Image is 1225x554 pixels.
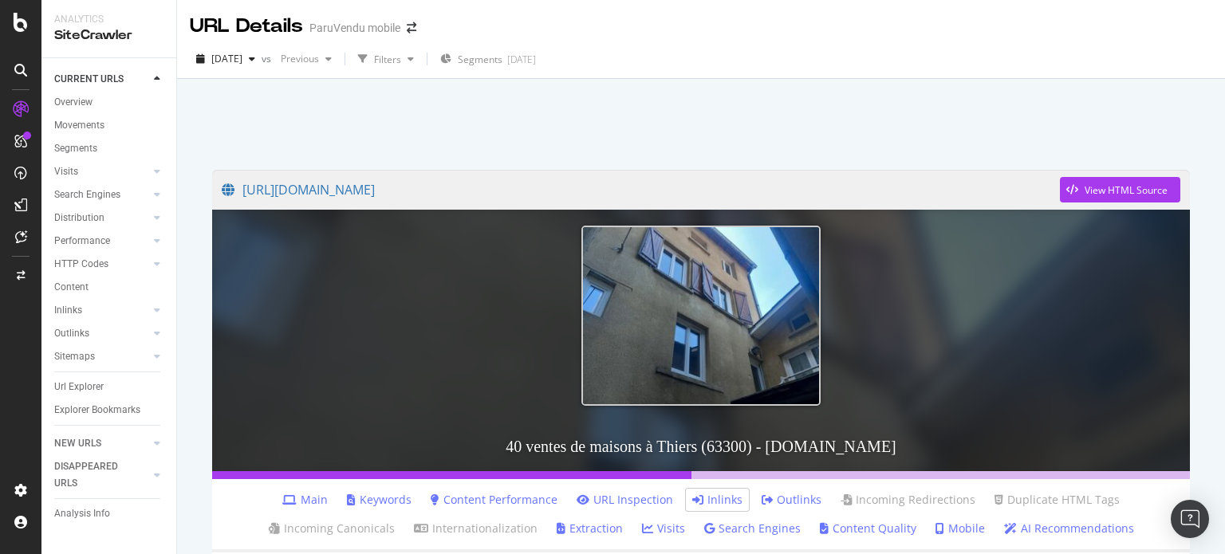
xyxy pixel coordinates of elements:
[642,521,685,536] a: Visits
[54,279,89,296] div: Content
[54,210,104,226] div: Distribution
[54,163,149,180] a: Visits
[54,302,149,319] a: Inlinks
[1171,500,1209,538] div: Open Intercom Messenger
[434,46,542,72] button: Segments[DATE]
[54,163,78,180] div: Visits
[54,140,97,157] div: Segments
[54,210,149,226] a: Distribution
[262,52,274,65] span: vs
[54,256,149,273] a: HTTP Codes
[692,492,742,508] a: Inlinks
[762,492,821,508] a: Outlinks
[282,492,328,508] a: Main
[54,233,149,249] a: Performance
[581,226,821,406] img: 40 ventes de maisons à Thiers (63300) - ParuVendu.fr
[431,492,557,508] a: Content Performance
[507,53,536,66] div: [DATE]
[54,302,82,319] div: Inlinks
[54,379,165,395] a: Url Explorer
[458,53,502,66] span: Segments
[407,22,416,33] div: arrow-right-arrow-left
[54,402,165,418] a: Explorer Bookmarks
[274,46,338,72] button: Previous
[54,505,165,522] a: Analysis Info
[212,422,1190,471] h3: 40 ventes de maisons à Thiers (63300) - [DOMAIN_NAME]
[54,325,89,342] div: Outlinks
[1060,177,1180,202] button: View HTML Source
[211,52,242,65] span: 2025 Aug. 25th
[54,140,165,157] a: Segments
[352,46,420,72] button: Filters
[54,233,110,249] div: Performance
[222,170,1060,210] a: [URL][DOMAIN_NAME]
[577,492,673,508] a: URL Inspection
[190,46,262,72] button: [DATE]
[54,187,149,203] a: Search Engines
[820,521,916,536] a: Content Quality
[935,521,985,536] a: Mobile
[54,379,104,395] div: Url Explorer
[54,348,149,365] a: Sitemaps
[54,402,140,418] div: Explorer Bookmarks
[54,94,93,111] div: Overview
[274,52,319,65] span: Previous
[54,435,149,452] a: NEW URLS
[54,325,149,342] a: Outlinks
[54,348,95,365] div: Sitemaps
[704,521,801,536] a: Search Engines
[841,492,975,508] a: Incoming Redirections
[54,94,165,111] a: Overview
[54,71,149,88] a: CURRENT URLS
[190,13,303,40] div: URL Details
[54,117,165,134] a: Movements
[54,435,101,452] div: NEW URLS
[54,187,120,203] div: Search Engines
[54,458,135,492] div: DISAPPEARED URLS
[54,256,108,273] div: HTTP Codes
[309,20,400,36] div: ParuVendu mobile
[995,492,1120,508] a: Duplicate HTML Tags
[374,53,401,66] div: Filters
[54,279,165,296] a: Content
[557,521,623,536] a: Extraction
[414,521,538,536] a: Internationalization
[54,505,110,522] div: Analysis Info
[54,71,124,88] div: CURRENT URLS
[54,458,149,492] a: DISAPPEARED URLS
[54,13,163,26] div: Analytics
[269,521,395,536] a: Incoming Canonicals
[1085,183,1168,197] div: View HTML Source
[54,117,104,134] div: Movements
[1004,521,1134,536] a: AI Recommendations
[347,492,412,508] a: Keywords
[54,26,163,45] div: SiteCrawler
